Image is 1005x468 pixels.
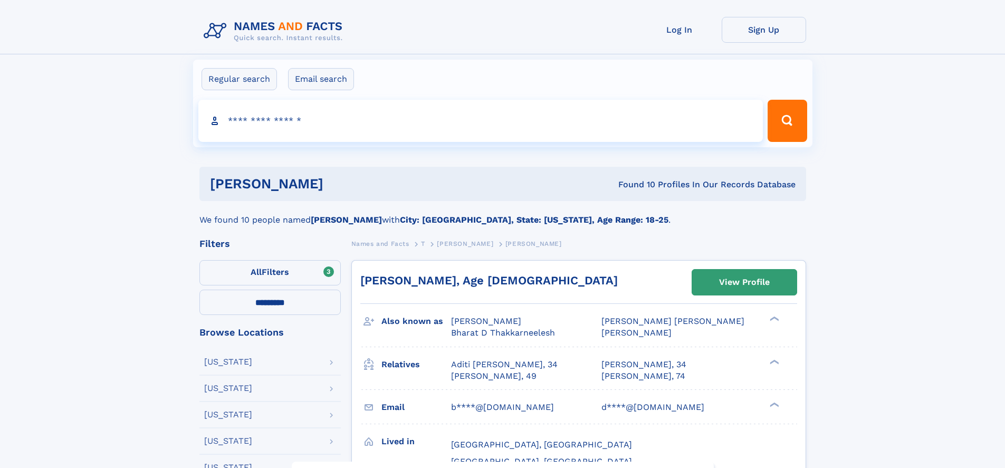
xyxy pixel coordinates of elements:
[199,260,341,285] label: Filters
[451,328,555,338] span: Bharat D Thakkarneelesh
[351,237,409,250] a: Names and Facts
[204,358,252,366] div: [US_STATE]
[451,359,558,370] a: Aditi [PERSON_NAME], 34
[381,312,451,330] h3: Also known as
[451,316,521,326] span: [PERSON_NAME]
[199,17,351,45] img: Logo Names and Facts
[451,440,632,450] span: [GEOGRAPHIC_DATA], [GEOGRAPHIC_DATA]
[601,328,672,338] span: [PERSON_NAME]
[719,270,770,294] div: View Profile
[381,356,451,374] h3: Relatives
[471,179,796,190] div: Found 10 Profiles In Our Records Database
[204,410,252,419] div: [US_STATE]
[204,384,252,393] div: [US_STATE]
[437,240,493,247] span: [PERSON_NAME]
[198,100,763,142] input: search input
[692,270,797,295] a: View Profile
[451,370,537,382] a: [PERSON_NAME], 49
[360,274,618,287] a: [PERSON_NAME], Age [DEMOGRAPHIC_DATA]
[601,359,686,370] a: [PERSON_NAME], 34
[311,215,382,225] b: [PERSON_NAME]
[437,237,493,250] a: [PERSON_NAME]
[251,267,262,277] span: All
[400,215,668,225] b: City: [GEOGRAPHIC_DATA], State: [US_STATE], Age Range: 18-25
[199,239,341,249] div: Filters
[451,456,632,466] span: [GEOGRAPHIC_DATA], [GEOGRAPHIC_DATA]
[288,68,354,90] label: Email search
[601,316,744,326] span: [PERSON_NAME] [PERSON_NAME]
[722,17,806,43] a: Sign Up
[767,316,780,322] div: ❯
[199,201,806,226] div: We found 10 people named with .
[204,437,252,445] div: [US_STATE]
[505,240,562,247] span: [PERSON_NAME]
[768,100,807,142] button: Search Button
[381,433,451,451] h3: Lived in
[199,328,341,337] div: Browse Locations
[381,398,451,416] h3: Email
[637,17,722,43] a: Log In
[767,358,780,365] div: ❯
[210,177,471,190] h1: [PERSON_NAME]
[421,237,425,250] a: T
[767,401,780,408] div: ❯
[421,240,425,247] span: T
[202,68,277,90] label: Regular search
[601,370,685,382] a: [PERSON_NAME], 74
